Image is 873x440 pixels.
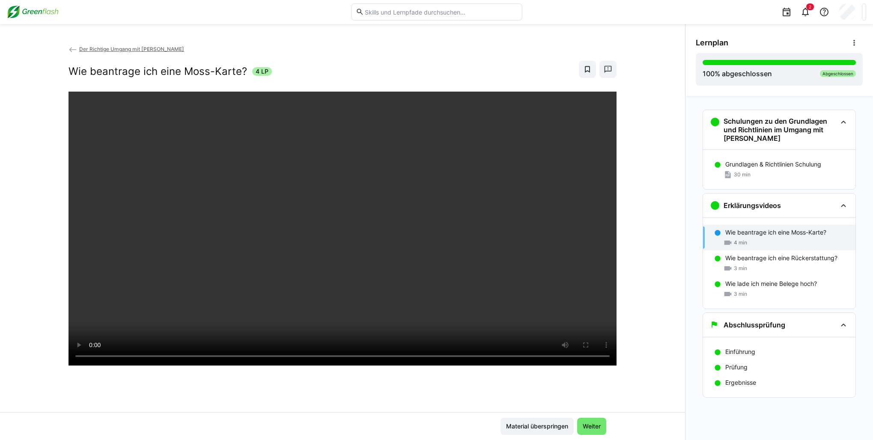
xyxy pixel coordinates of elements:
p: Prüfung [725,363,748,372]
span: 3 min [734,265,747,272]
h2: Wie beantrage ich eine Moss-Karte? [69,65,247,78]
span: Material überspringen [505,422,569,431]
span: 100 [703,69,715,78]
h3: Abschlussprüfung [724,321,785,329]
p: Wie lade ich meine Belege hoch? [725,279,817,288]
h3: Schulungen zu den Grundlagen und Richtlinien im Umgang mit [PERSON_NAME] [724,117,837,143]
a: Der Richtige Umgang mit [PERSON_NAME] [69,46,184,52]
p: Ergebnisse [725,378,756,387]
p: Einführung [725,348,755,356]
span: 30 min [734,171,751,178]
span: 2 [809,4,811,9]
span: Weiter [581,422,602,431]
h3: Erklärungsvideos [724,201,781,210]
p: Wie beantrage ich eine Rückerstattung? [725,254,837,262]
div: % abgeschlossen [703,68,772,79]
p: Wie beantrage ich eine Moss-Karte? [725,228,826,237]
span: 4 LP [256,67,268,76]
span: Lernplan [696,38,728,48]
button: Weiter [577,418,606,435]
span: 4 min [734,239,747,246]
button: Material überspringen [501,418,574,435]
input: Skills und Lernpfade durchsuchen… [364,8,517,16]
span: 3 min [734,291,747,297]
div: Abgeschlossen [820,70,856,77]
span: Der Richtige Umgang mit [PERSON_NAME] [79,46,184,52]
p: Grundlagen & Richtlinien Schulung [725,160,821,169]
